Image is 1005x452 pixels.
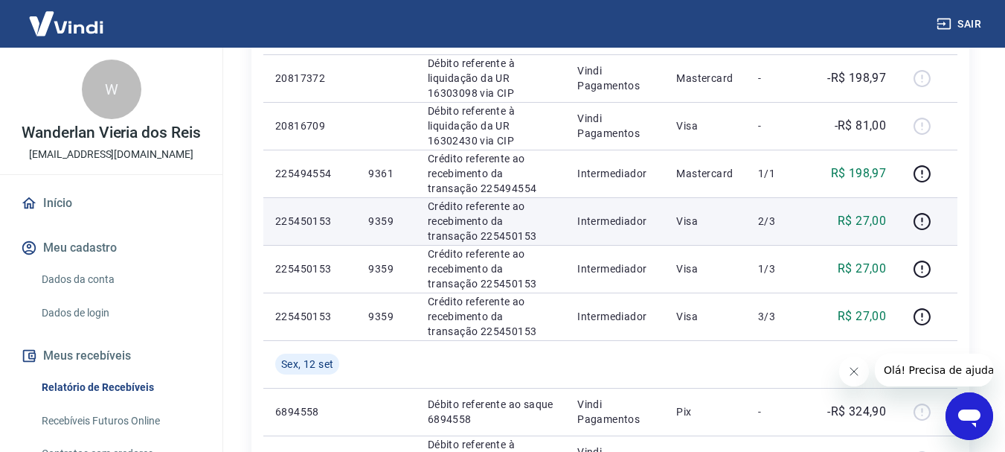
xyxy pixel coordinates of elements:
p: 225450153 [275,261,344,276]
a: Dados de login [36,298,205,328]
p: [EMAIL_ADDRESS][DOMAIN_NAME] [29,147,193,162]
p: Mastercard [676,71,734,86]
p: Vindi Pagamentos [577,111,652,141]
p: Visa [676,261,734,276]
p: 1/1 [758,166,802,181]
a: Recebíveis Futuros Online [36,406,205,436]
p: 9359 [368,261,403,276]
button: Meus recebíveis [18,340,205,372]
p: - [758,118,802,133]
p: - [758,404,802,419]
p: 225450153 [275,214,344,229]
p: R$ 198,97 [831,165,887,182]
p: 225494554 [275,166,344,181]
p: 9359 [368,309,403,324]
div: W [82,60,141,119]
iframe: Fechar mensagem [839,357,869,386]
p: Intermediador [577,309,652,324]
p: 20816709 [275,118,344,133]
p: - [758,71,802,86]
a: Relatório de Recebíveis [36,372,205,403]
iframe: Botão para abrir a janela de mensagens [945,392,993,440]
a: Dados da conta [36,264,205,295]
p: Visa [676,118,734,133]
p: Crédito referente ao recebimento da transação 225450153 [428,246,553,291]
p: Crédito referente ao recebimento da transação 225494554 [428,151,553,196]
p: Wanderlan Vieria dos Reis [22,125,201,141]
span: Sex, 12 set [281,357,333,372]
button: Meu cadastro [18,232,205,264]
img: Vindi [18,1,115,46]
p: 3/3 [758,309,802,324]
p: Vindi Pagamentos [577,397,652,427]
p: Crédito referente ao recebimento da transação 225450153 [428,199,553,243]
button: Sair [934,10,987,38]
p: Intermediador [577,261,652,276]
p: 6894558 [275,404,344,419]
p: -R$ 198,97 [827,69,886,87]
p: Intermediador [577,166,652,181]
p: Débito referente à liquidação da UR 16302430 via CIP [428,104,553,148]
span: Olá! Precisa de ajuda? [9,10,125,22]
p: -R$ 81,00 [835,117,887,135]
p: R$ 27,00 [838,260,886,278]
p: 2/3 [758,214,802,229]
p: Pix [676,404,734,419]
p: Mastercard [676,166,734,181]
p: Crédito referente ao recebimento da transação 225450153 [428,294,553,339]
p: 1/3 [758,261,802,276]
p: R$ 27,00 [838,308,886,325]
p: Débito referente à liquidação da UR 16303098 via CIP [428,56,553,101]
p: 225450153 [275,309,344,324]
p: Visa [676,309,734,324]
p: Intermediador [577,214,652,229]
p: 9359 [368,214,403,229]
iframe: Mensagem da empresa [875,354,993,386]
a: Início [18,187,205,220]
p: 9361 [368,166,403,181]
p: -R$ 324,90 [827,403,886,421]
p: R$ 27,00 [838,212,886,230]
p: 20817372 [275,71,344,86]
p: Vindi Pagamentos [577,63,652,93]
p: Débito referente ao saque 6894558 [428,397,553,427]
p: Visa [676,214,734,229]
